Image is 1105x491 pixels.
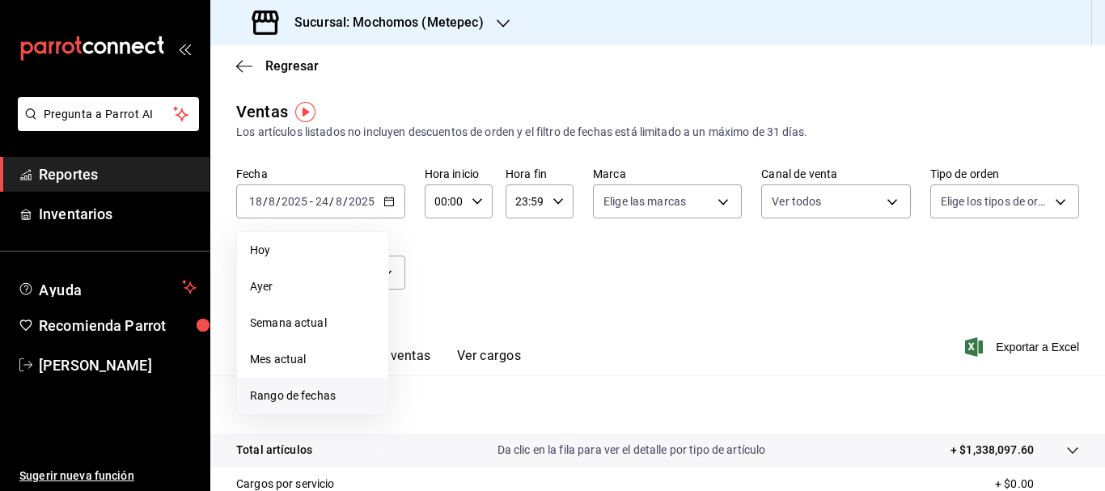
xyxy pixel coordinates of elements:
button: Ver ventas [367,348,431,375]
span: Elige los tipos de orden [941,193,1049,210]
p: Da clic en la fila para ver el detalle por tipo de artículo [497,442,766,459]
button: open_drawer_menu [178,42,191,55]
button: Pregunta a Parrot AI [18,97,199,131]
span: Elige las marcas [603,193,686,210]
span: Inventarios [39,203,197,225]
a: Pregunta a Parrot AI [11,117,199,134]
input: -- [335,195,343,208]
input: -- [268,195,276,208]
span: Ayer [250,278,375,295]
span: Ver todos [772,193,821,210]
span: Pregunta a Parrot AI [44,106,174,123]
button: Ver cargos [457,348,522,375]
input: ---- [281,195,308,208]
label: Canal de venta [761,168,910,180]
div: Los artículos listados no incluyen descuentos de orden y el filtro de fechas está limitado a un m... [236,124,1079,141]
p: Total artículos [236,442,312,459]
span: Recomienda Parrot [39,315,197,337]
button: Exportar a Excel [968,337,1079,357]
span: [PERSON_NAME] [39,354,197,376]
span: - [310,195,313,208]
p: + $1,338,097.60 [950,442,1034,459]
span: Ayuda [39,277,176,297]
label: Hora fin [506,168,574,180]
label: Fecha [236,168,405,180]
label: Marca [593,168,742,180]
input: -- [315,195,329,208]
span: / [343,195,348,208]
img: Tooltip marker [295,102,315,122]
h3: Sucursal: Mochomos (Metepec) [282,13,484,32]
input: -- [248,195,263,208]
span: / [263,195,268,208]
div: Ventas [236,99,288,124]
p: Resumen [236,395,1079,414]
span: Mes actual [250,351,375,368]
span: Semana actual [250,315,375,332]
label: Tipo de orden [930,168,1079,180]
span: / [329,195,334,208]
span: Sugerir nueva función [19,468,197,485]
div: navigation tabs [262,348,521,375]
span: Hoy [250,242,375,259]
span: / [276,195,281,208]
span: Rango de fechas [250,387,375,404]
input: ---- [348,195,375,208]
span: Regresar [265,58,319,74]
span: Reportes [39,163,197,185]
label: Hora inicio [425,168,493,180]
button: Regresar [236,58,319,74]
